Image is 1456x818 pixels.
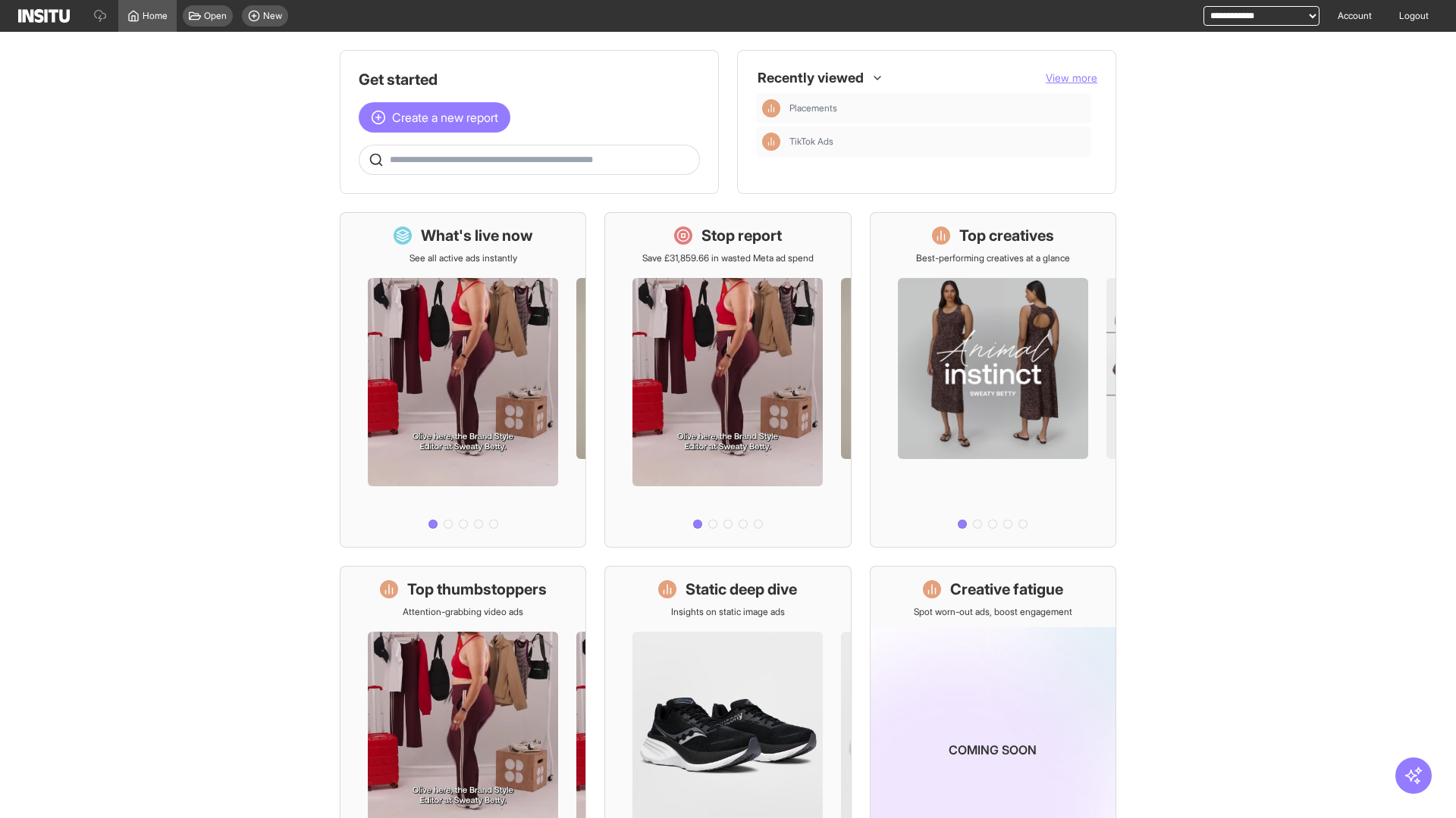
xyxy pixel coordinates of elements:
[407,579,547,600] h1: Top thumbstoppers
[870,212,1116,548] a: Top creativesBest-performing creatives at a glance
[1046,70,1097,86] button: View more
[392,108,498,126] span: Create a new report
[762,99,780,117] div: Insights
[359,69,700,90] h1: Get started
[789,136,833,148] span: TikTok Ads
[686,579,797,600] h1: Static deep dive
[143,10,168,22] span: Home
[789,102,837,114] span: Placements
[409,252,517,264] p: See all active ads instantly
[642,252,814,264] p: Save £31,859.66 in wasted Meta ad spend
[604,212,851,548] a: Stop reportSave £31,859.66 in wasted Meta ad spend
[340,212,586,548] a: What's live nowSee all active ads instantly
[701,225,782,246] h1: Stop report
[789,136,1085,148] span: TikTok Ads
[263,10,282,22] span: New
[204,10,227,22] span: Open
[959,225,1054,246] h1: Top creatives
[1046,71,1097,84] span: View more
[421,225,533,246] h1: What's live now
[789,102,1085,114] span: Placements
[18,9,70,23] img: Logo
[403,606,523,618] p: Attention-grabbing video ads
[359,102,510,133] button: Create a new report
[916,252,1070,264] p: Best-performing creatives at a glance
[762,133,780,151] div: Insights
[671,606,785,618] p: Insights on static image ads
